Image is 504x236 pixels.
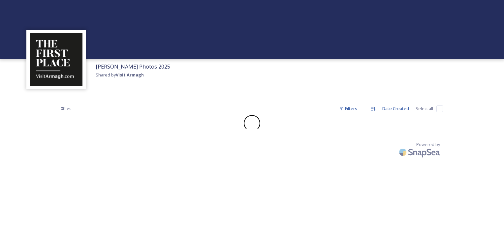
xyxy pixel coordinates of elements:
[397,144,443,160] img: SnapSea Logo
[61,105,72,112] span: 0 file s
[116,72,144,78] strong: Visit Armagh
[379,102,412,115] div: Date Created
[416,141,440,148] span: Powered by
[416,105,433,112] span: Select all
[30,33,82,86] img: THE-FIRST-PLACE-VISIT-ARMAGH.COM-BLACK.jpg
[336,102,361,115] div: Filters
[96,63,170,70] span: [PERSON_NAME] Photos 2025
[96,72,144,78] span: Shared by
